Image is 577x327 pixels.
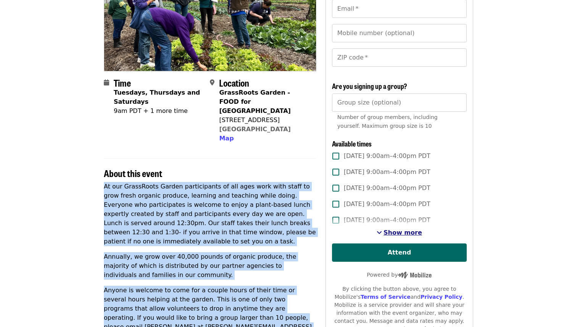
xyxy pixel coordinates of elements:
[104,166,162,180] span: About this event
[114,76,131,89] span: Time
[332,48,467,67] input: ZIP code
[384,229,422,236] span: Show more
[344,184,430,193] span: [DATE] 9:00am–4:00pm PDT
[332,93,467,112] input: [object Object]
[332,24,467,42] input: Mobile number (optional)
[219,126,290,133] a: [GEOGRAPHIC_DATA]
[104,252,316,280] p: Annually, we grow over 40,000 pounds of organic produce, the majority of which is distributed by ...
[344,216,430,225] span: [DATE] 9:00am–4:00pm PDT
[210,79,214,86] i: map-marker-alt icon
[332,243,467,262] button: Attend
[361,294,411,300] a: Terms of Service
[219,134,234,143] button: Map
[219,89,290,114] strong: GrassRoots Garden - FOOD for [GEOGRAPHIC_DATA]
[332,81,407,91] span: Are you signing up a group?
[219,76,249,89] span: Location
[344,168,430,177] span: [DATE] 9:00am–4:00pm PDT
[104,79,109,86] i: calendar icon
[114,106,204,116] div: 9am PDT + 1 more time
[344,200,430,209] span: [DATE] 9:00am–4:00pm PDT
[367,272,432,278] span: Powered by
[337,114,438,129] span: Number of group members, including yourself. Maximum group size is 10
[219,116,310,125] div: [STREET_ADDRESS]
[114,89,200,105] strong: Tuesdays, Thursdays and Saturdays
[104,182,316,246] p: At our GrassRoots Garden participants of all ages work with staff to grow fresh organic produce, ...
[219,135,234,142] span: Map
[377,228,422,237] button: See more timeslots
[421,294,463,300] a: Privacy Policy
[332,139,372,148] span: Available times
[398,272,432,279] img: Powered by Mobilize
[344,151,430,161] span: [DATE] 9:00am–4:00pm PDT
